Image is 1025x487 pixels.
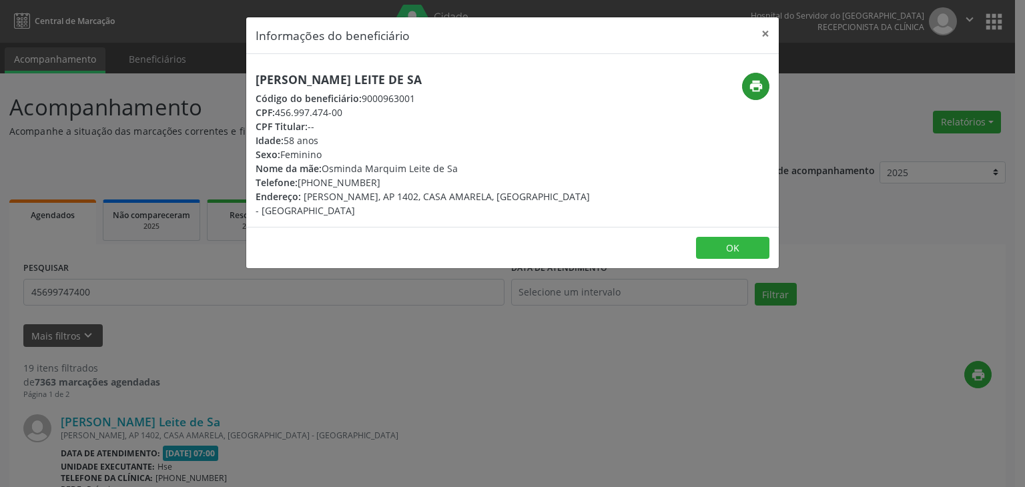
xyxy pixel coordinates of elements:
div: 456.997.474-00 [256,105,592,119]
span: Idade: [256,134,284,147]
span: CPF: [256,106,275,119]
div: [PHONE_NUMBER] [256,175,592,189]
button: print [742,73,769,100]
h5: [PERSON_NAME] Leite de Sa [256,73,592,87]
span: Endereço: [256,190,301,203]
span: [PERSON_NAME], AP 1402, CASA AMARELA, [GEOGRAPHIC_DATA] - [GEOGRAPHIC_DATA] [256,190,590,217]
button: OK [696,237,769,260]
div: 9000963001 [256,91,592,105]
span: Sexo: [256,148,280,161]
h5: Informações do beneficiário [256,27,410,44]
div: Osminda Marquim Leite de Sa [256,161,592,175]
div: -- [256,119,592,133]
button: Close [752,17,779,50]
i: print [749,79,763,93]
span: CPF Titular: [256,120,308,133]
div: Feminino [256,147,592,161]
div: 58 anos [256,133,592,147]
span: Código do beneficiário: [256,92,362,105]
span: Telefone: [256,176,298,189]
span: Nome da mãe: [256,162,322,175]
